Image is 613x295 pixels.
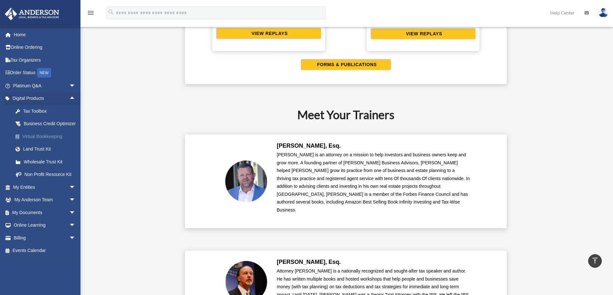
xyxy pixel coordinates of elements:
i: vertical_align_top [591,257,599,265]
a: Wholesale Trust Kit [9,155,85,168]
a: Home [5,28,85,41]
div: Tax Toolbox [23,107,77,115]
a: Online Learningarrow_drop_down [5,219,85,232]
button: VIEW REPLAYS [216,28,321,39]
b: [PERSON_NAME], Esq. [277,143,341,149]
div: Non Profit Resource Kit [23,170,77,178]
a: Order StatusNEW [5,66,85,80]
a: Events Calendar [5,244,85,257]
span: arrow_drop_down [69,194,82,207]
a: Tax Toolbox [9,105,85,117]
a: My Entitiesarrow_drop_down [5,181,85,194]
div: NEW [37,68,51,78]
a: My Anderson Teamarrow_drop_down [5,194,85,206]
span: VIEW REPLAYS [404,30,442,37]
span: arrow_drop_down [69,231,82,245]
a: Land Trust Kit [9,143,85,156]
span: arrow_drop_down [69,206,82,219]
a: Business Credit Optimizer [9,117,85,130]
i: menu [87,9,95,17]
a: My Documentsarrow_drop_down [5,206,85,219]
span: arrow_drop_down [69,79,82,92]
div: Land Trust Kit [23,145,77,153]
img: User Pic [599,8,608,17]
a: Digital Productsarrow_drop_up [5,92,85,105]
button: FORMS & PUBLICATIONS [301,59,391,70]
h2: Meet Your Trainers [109,107,583,123]
div: Business Credit Optimizer [23,120,77,128]
div: Wholesale Trust Kit [23,158,77,166]
a: Platinum Q&Aarrow_drop_down [5,79,85,92]
span: arrow_drop_down [69,219,82,232]
b: [PERSON_NAME], Esq. [277,259,341,265]
img: Toby-circle-head.png [225,161,267,202]
a: Non Profit Resource Kit [9,168,85,181]
span: arrow_drop_up [69,92,82,105]
a: FORMS & PUBLICATIONS [191,59,500,70]
span: FORMS & PUBLICATIONS [315,61,376,68]
img: Anderson Advisors Platinum Portal [3,8,61,20]
a: Billingarrow_drop_down [5,231,85,244]
a: Online Ordering [5,41,85,54]
a: Tax Organizers [5,54,85,66]
span: arrow_drop_down [69,181,82,194]
button: VIEW REPLAYS [371,28,476,39]
p: [PERSON_NAME] is an attorney on a mission to help investors and business owners keep and grow mor... [277,151,470,214]
span: VIEW REPLAYS [250,30,288,37]
i: search [107,9,115,16]
div: Virtual Bookkeeping [23,133,77,141]
a: Virtual Bookkeeping [9,130,85,143]
a: menu [87,11,95,17]
a: vertical_align_top [588,254,602,268]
